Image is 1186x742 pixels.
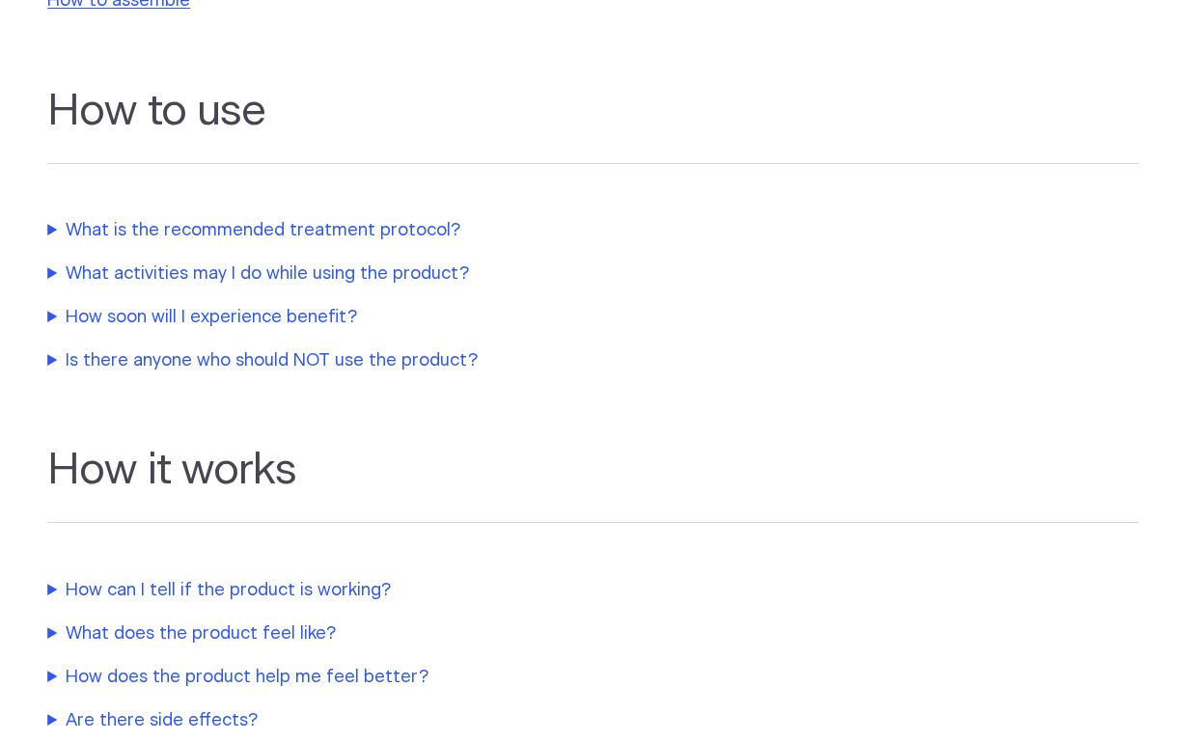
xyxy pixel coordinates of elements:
[47,86,1139,164] h2: How to use
[47,708,858,734] summary: Are there side effects?
[47,261,858,288] summary: What activities may I do while using the product?
[47,578,858,604] summary: How can I tell if the product is working?
[47,621,858,647] summary: What does the product feel like?
[47,305,858,331] summary: How soon will I experience benefit?
[47,665,858,691] summary: How does the product help me feel better?
[47,218,858,244] summary: What is the recommended treatment protocol?
[47,348,858,374] summary: Is there anyone who should NOT use the product?
[47,445,1139,523] h2: How it works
